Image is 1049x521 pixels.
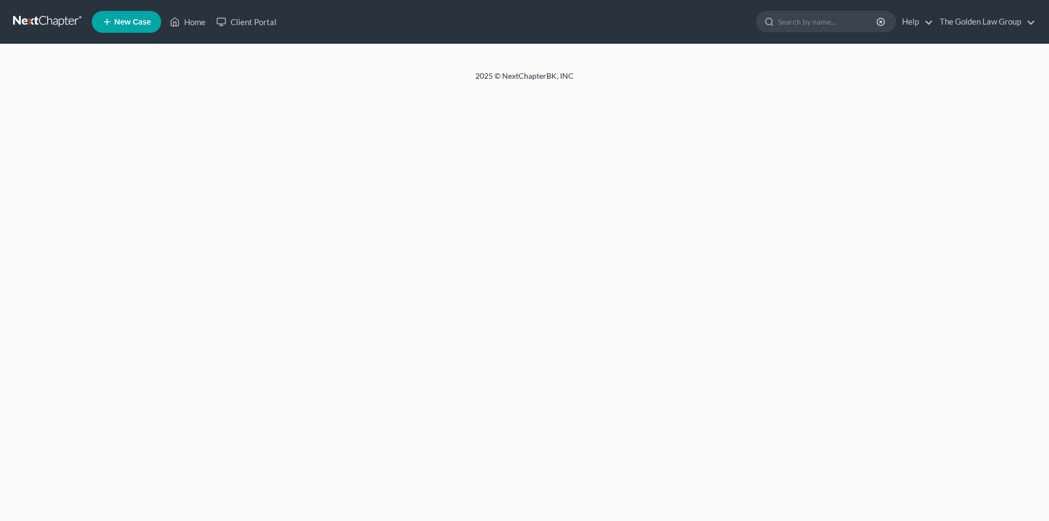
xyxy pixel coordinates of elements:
[897,12,933,32] a: Help
[778,11,878,32] input: Search by name...
[934,12,1035,32] a: The Golden Law Group
[114,18,151,26] span: New Case
[211,12,282,32] a: Client Portal
[213,71,836,90] div: 2025 © NextChapterBK, INC
[164,12,211,32] a: Home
